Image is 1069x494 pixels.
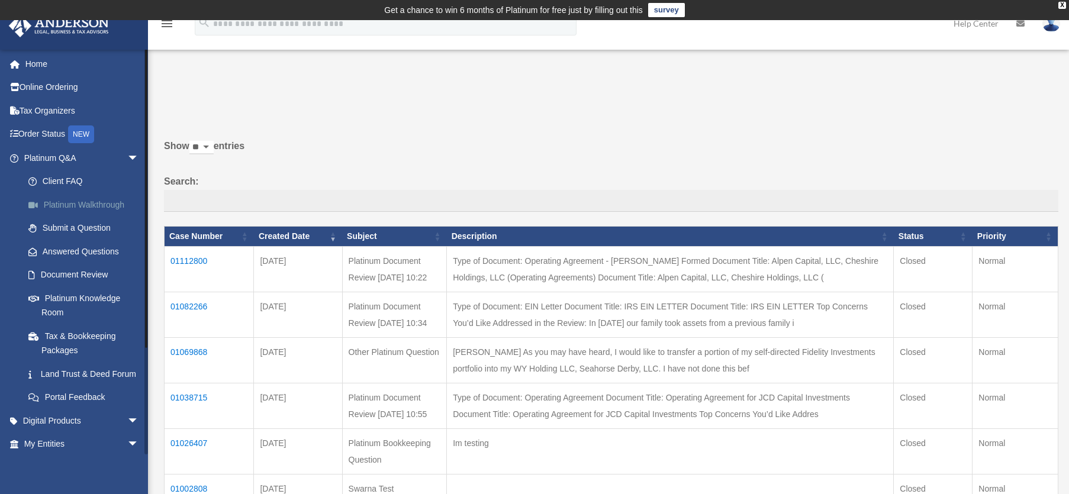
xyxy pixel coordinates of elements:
a: Client FAQ [17,170,157,193]
a: Tax & Bookkeeping Packages [17,324,157,362]
td: Normal [973,292,1058,338]
a: Platinum Knowledge Room [17,286,157,324]
a: Land Trust & Deed Forum [17,362,157,386]
div: close [1058,2,1066,9]
a: Digital Productsarrow_drop_down [8,409,157,432]
td: [DATE] [254,383,342,429]
td: 01069868 [165,338,254,383]
i: search [198,16,211,29]
label: Show entries [164,138,1058,166]
td: Platinum Document Review [DATE] 10:34 [342,292,447,338]
td: Normal [973,383,1058,429]
td: [DATE] [254,292,342,338]
th: Case Number: activate to sort column ascending [165,227,254,247]
td: Closed [894,338,973,383]
td: Normal [973,429,1058,474]
a: Document Review [17,263,157,287]
td: [DATE] [254,247,342,292]
th: Subject: activate to sort column ascending [342,227,447,247]
a: menu [160,21,174,31]
th: Description: activate to sort column ascending [447,227,894,247]
th: Created Date: activate to sort column ascending [254,227,342,247]
td: [DATE] [254,338,342,383]
img: Anderson Advisors Platinum Portal [5,14,112,37]
span: arrow_drop_down [127,409,151,433]
td: 01038715 [165,383,254,429]
td: Platinum Document Review [DATE] 10:22 [342,247,447,292]
div: NEW [68,125,94,143]
td: Closed [894,247,973,292]
td: [DATE] [254,429,342,474]
span: arrow_drop_down [127,146,151,170]
th: Priority: activate to sort column ascending [973,227,1058,247]
td: Type of Document: EIN Letter Document Title: IRS EIN LETTER Document Title: IRS EIN LETTER Top Co... [447,292,894,338]
a: Platinum Walkthrough [17,193,157,217]
div: Get a chance to win 6 months of Platinum for free just by filling out this [384,3,643,17]
a: Platinum Q&Aarrow_drop_down [8,146,157,170]
i: menu [160,17,174,31]
img: User Pic [1042,15,1060,32]
a: Answered Questions [17,240,151,263]
td: [PERSON_NAME] As you may have heard, I would like to transfer a portion of my self-directed Fidel... [447,338,894,383]
td: Platinum Bookkeeping Question [342,429,447,474]
td: Closed [894,292,973,338]
a: Home [8,52,157,76]
td: 01112800 [165,247,254,292]
select: Showentries [189,141,214,154]
input: Search: [164,190,1058,212]
a: Tax Organizers [8,99,157,122]
span: arrow_drop_down [127,432,151,457]
td: Normal [973,247,1058,292]
td: Closed [894,383,973,429]
td: Im testing [447,429,894,474]
a: My Entitiesarrow_drop_down [8,432,157,456]
td: Type of Document: Operating Agreement - [PERSON_NAME] Formed Document Title: Alpen Capital, LLC, ... [447,247,894,292]
th: Status: activate to sort column ascending [894,227,973,247]
td: 01082266 [165,292,254,338]
a: Order StatusNEW [8,122,157,147]
td: Type of Document: Operating Agreement Document Title: Operating Agreement for JCD Capital Investm... [447,383,894,429]
td: Other Platinum Question [342,338,447,383]
td: 01026407 [165,429,254,474]
a: Online Ordering [8,76,157,99]
a: Submit a Question [17,217,157,240]
a: Portal Feedback [17,386,157,409]
td: Platinum Document Review [DATE] 10:55 [342,383,447,429]
td: Closed [894,429,973,474]
a: survey [648,3,685,17]
td: Normal [973,338,1058,383]
label: Search: [164,173,1058,212]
